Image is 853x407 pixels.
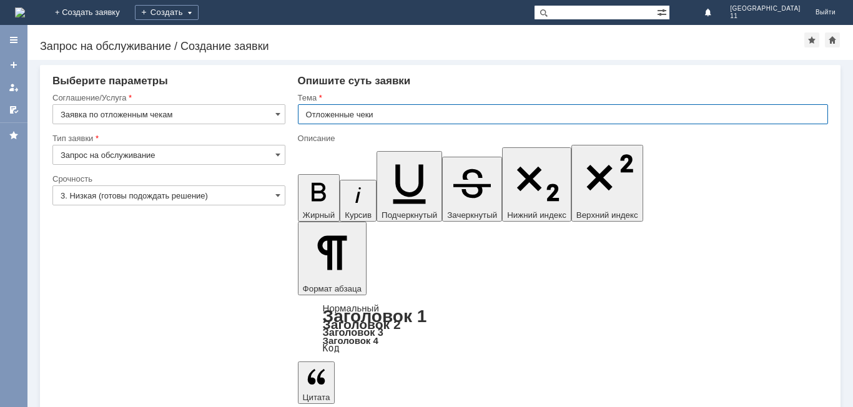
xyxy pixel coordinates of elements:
button: Верхний индекс [571,145,643,222]
a: Заголовок 3 [323,326,383,338]
span: Подчеркнутый [382,210,437,220]
div: Тип заявки [52,134,283,142]
div: Соглашение/Услуга [52,94,283,102]
span: Нижний индекс [507,210,566,220]
div: Срочность [52,175,283,183]
button: Формат абзаца [298,222,367,295]
span: Опишите суть заявки [298,75,411,87]
span: Цитата [303,393,330,402]
button: Курсив [340,180,377,222]
div: Тема [298,94,826,102]
button: Подчеркнутый [377,151,442,222]
span: Жирный [303,210,335,220]
span: Курсив [345,210,372,220]
button: Зачеркнутый [442,157,502,222]
button: Нижний индекс [502,147,571,222]
span: Зачеркнутый [447,210,497,220]
button: Цитата [298,361,335,404]
button: Жирный [298,174,340,222]
a: Заголовок 1 [323,306,427,326]
a: Создать заявку [4,55,24,75]
div: Запрос на обслуживание / Создание заявки [40,40,804,52]
a: Заголовок 2 [323,317,401,331]
span: [GEOGRAPHIC_DATA] [730,5,801,12]
span: Формат абзаца [303,284,362,293]
div: Формат абзаца [298,304,828,353]
div: Создать [135,5,199,20]
div: Добавить в избранное [804,32,819,47]
a: Мои согласования [4,100,24,120]
span: Выберите параметры [52,75,168,87]
a: Нормальный [323,303,379,313]
div: Описание [298,134,826,142]
a: Мои заявки [4,77,24,97]
div: Сделать домашней страницей [825,32,840,47]
span: 11 [730,12,801,20]
a: Код [323,343,340,354]
img: logo [15,7,25,17]
a: Перейти на домашнюю страницу [15,7,25,17]
span: Расширенный поиск [657,6,669,17]
span: Верхний индекс [576,210,638,220]
a: Заголовок 4 [323,335,378,346]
